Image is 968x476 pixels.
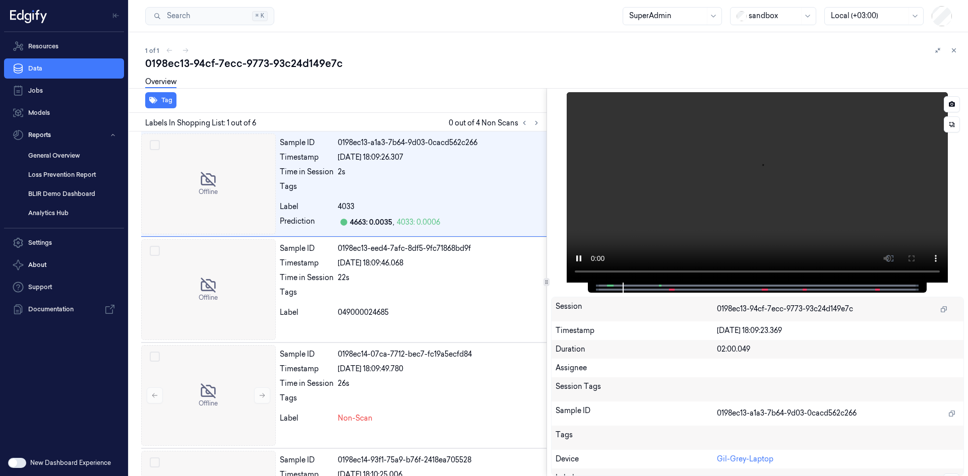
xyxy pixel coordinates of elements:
[556,325,717,336] div: Timestamp
[338,152,542,163] div: [DATE] 18:09:26.307
[556,405,717,422] div: Sample ID
[150,457,160,467] button: Select row
[338,258,542,268] div: [DATE] 18:09:46.068
[338,201,354,212] span: 4033
[145,7,274,25] button: Search⌘K
[350,217,392,228] div: 4663: 0.0035
[280,307,334,318] div: Label
[392,217,397,228] div: ,
[717,344,959,355] div: 02:00.049
[145,92,176,108] button: Tag
[280,287,334,303] div: Tags
[150,140,160,150] button: Select row
[280,413,334,424] div: Label
[280,138,334,148] div: Sample ID
[338,349,542,360] div: 0198ec14-07ca-7712-bec7-fc19a5ecfd84
[338,455,542,465] div: 0198ec14-93f1-75a9-b76f-2418ea705528
[145,46,159,55] span: 1 of 1
[717,304,853,314] span: 0198ec13-94cf-7ecc-9773-93c24d149e7c
[280,364,334,374] div: Timestamp
[145,118,256,128] span: Labels In Shopping List: 1 out of 6
[338,243,542,254] div: 0198ec13-eed4-7afc-8df5-9fc71868bd9f
[338,413,373,424] span: Non-Scan
[397,217,440,228] div: 4033: 0.0006
[145,56,960,71] div: 0198ec13-94cf-7ecc-9773-93c24d149e7c
[4,36,124,56] a: Resources
[145,77,176,88] a: Overview
[20,147,124,164] a: General Overview
[717,325,959,336] div: [DATE] 18:09:23.369
[556,381,717,397] div: Session Tags
[280,167,334,177] div: Time in Session
[338,378,542,389] div: 26s
[4,255,124,275] button: About
[280,216,334,228] div: Prediction
[4,299,124,319] a: Documentation
[556,363,960,373] div: Assignee
[280,273,334,283] div: Time in Session
[280,349,334,360] div: Sample ID
[280,181,334,197] div: Tags
[4,103,124,123] a: Models
[556,344,717,355] div: Duration
[556,301,717,317] div: Session
[338,167,542,177] div: 2s
[150,246,160,256] button: Select row
[280,152,334,163] div: Timestamp
[4,277,124,297] a: Support
[338,138,542,148] div: 0198ec13-a1a3-7b64-9d03-0cacd562c266
[150,352,160,362] button: Select row
[717,408,857,419] span: 0198ec13-a1a3-7b64-9d03-0cacd562c266
[4,81,124,101] a: Jobs
[108,8,124,24] button: Toggle Navigation
[338,307,389,318] span: 049000024685
[20,185,124,202] a: BLIR Demo Dashboard
[338,273,542,283] div: 22s
[449,117,542,129] span: 0 out of 4 Non Scans
[280,201,334,212] div: Label
[280,243,334,254] div: Sample ID
[556,430,717,446] div: Tags
[280,378,334,389] div: Time in Session
[20,205,124,222] a: Analytics Hub
[280,455,334,465] div: Sample ID
[556,454,717,464] div: Device
[4,233,124,253] a: Settings
[20,166,124,183] a: Loss Prevention Report
[338,364,542,374] div: [DATE] 18:09:49.780
[280,393,334,409] div: Tags
[4,125,124,145] button: Reports
[4,58,124,79] a: Data
[280,258,334,268] div: Timestamp
[163,11,190,21] span: Search
[717,454,773,463] a: Gil-Grey-Laptop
